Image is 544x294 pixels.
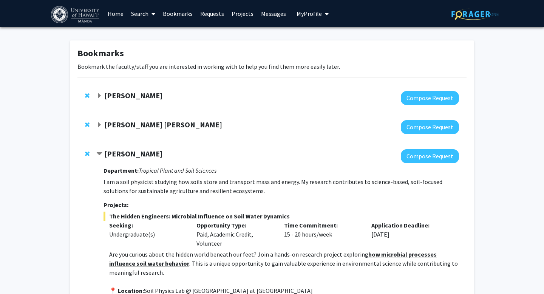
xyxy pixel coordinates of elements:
[127,0,159,27] a: Search
[371,221,448,230] p: Application Deadline:
[109,221,185,230] p: Seeking:
[85,122,90,128] span: Remove Rita Garcia Seoane from bookmarks
[297,10,322,17] span: My Profile
[401,91,459,105] button: Compose Request to Murad Hossain
[451,8,499,20] img: ForagerOne Logo
[77,48,467,59] h1: Bookmarks
[85,151,90,157] span: Remove Jing Yan from bookmarks
[257,0,290,27] a: Messages
[196,0,228,27] a: Requests
[104,120,222,129] strong: [PERSON_NAME] [PERSON_NAME]
[278,221,366,248] div: 15 - 20 hours/week
[77,62,467,71] p: Bookmark the faculty/staff you are interested in working with to help you find them more easily l...
[104,201,128,209] strong: Projects:
[159,0,196,27] a: Bookmarks
[104,91,162,100] strong: [PERSON_NAME]
[6,260,32,288] iframe: Chat
[228,0,257,27] a: Projects
[104,167,139,174] strong: Department:
[401,120,459,134] button: Compose Request to Rita Garcia Seoane
[96,151,102,157] span: Contract Jing Yan Bookmark
[104,177,459,195] p: I am a soil physicist studying how soils store and transport mass and energy. My research contrib...
[109,230,185,239] div: Undergraduate(s)
[366,221,453,248] div: [DATE]
[109,250,459,277] p: Are you curious about the hidden world beneath our feet? Join a hands-on research project explori...
[401,149,459,163] button: Compose Request to Jing Yan
[96,93,102,99] span: Expand Murad Hossain Bookmark
[196,221,273,230] p: Opportunity Type:
[104,212,459,221] span: The Hidden Engineers: Microbial Influence on Soil Water Dynamics
[51,6,101,23] img: University of Hawaiʻi at Mānoa Logo
[104,149,162,158] strong: [PERSON_NAME]
[139,167,216,174] i: Tropical Plant and Soil Sciences
[96,122,102,128] span: Expand Rita Garcia Seoane Bookmark
[85,93,90,99] span: Remove Murad Hossain from bookmarks
[104,0,127,27] a: Home
[191,221,278,248] div: Paid, Academic Credit, Volunteer
[284,221,360,230] p: Time Commitment:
